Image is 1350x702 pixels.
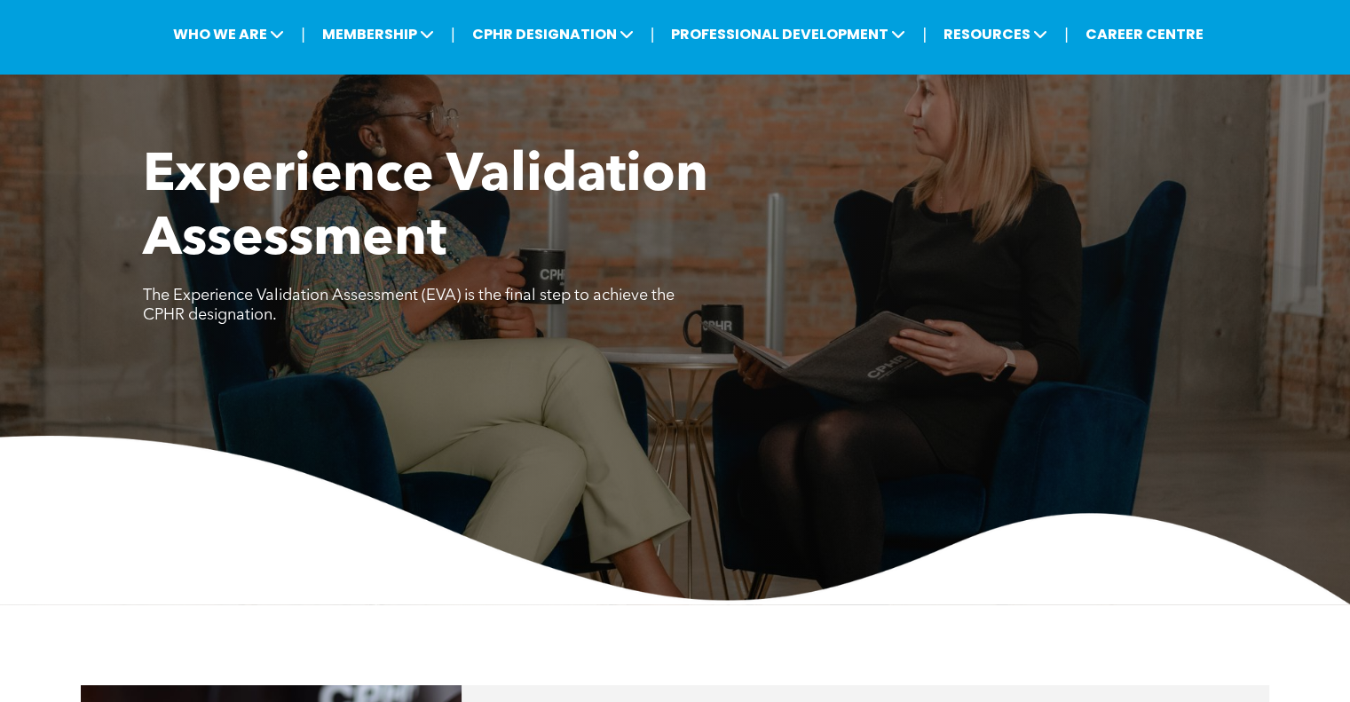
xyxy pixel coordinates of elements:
[168,18,289,51] span: WHO WE ARE
[143,288,675,323] span: The Experience Validation Assessment (EVA) is the final step to achieve the CPHR designation.
[651,16,655,52] li: |
[317,18,439,51] span: MEMBERSHIP
[938,18,1053,51] span: RESOURCES
[451,16,455,52] li: |
[143,150,708,267] span: Experience Validation Assessment
[301,16,305,52] li: |
[467,18,639,51] span: CPHR DESIGNATION
[1080,18,1209,51] a: CAREER CENTRE
[1064,16,1069,52] li: |
[922,16,927,52] li: |
[666,18,911,51] span: PROFESSIONAL DEVELOPMENT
